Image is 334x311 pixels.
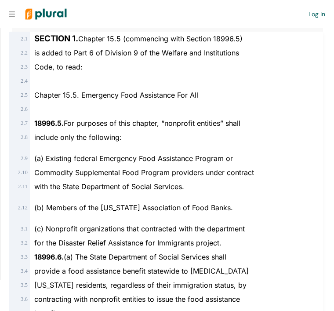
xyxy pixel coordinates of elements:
strong: SECTION 1. [34,33,78,44]
span: 2 . 7 [21,120,28,126]
span: Code, to read: [34,62,83,71]
span: For purposes of this chapter, “nonprofit entities” shall [34,119,240,128]
span: 2 . 8 [21,134,28,140]
span: (b) Members of the [US_STATE] Association of Food Banks. [34,203,233,212]
span: Chapter 15.5 (commencing with Section 18996.5) [34,34,243,43]
span: 2 . 1 [21,36,28,42]
span: (c) Nonprofit organizations that contracted with the department [34,224,245,233]
span: Commodity Supplemental Food Program providers under contract [34,168,254,177]
span: with the State Department of Social Services. [34,182,184,191]
span: 3 . 4 [21,268,28,274]
span: (a) The State Department of Social Services shall [34,252,226,261]
span: Chapter 15.5. Emergency Food Assistance For All [34,91,198,99]
span: 2 . 11 [18,183,28,190]
span: 2 . 5 [21,92,28,98]
strong: 18996.6. [34,252,64,261]
span: 2 . 3 [21,64,28,70]
span: 2 . 9 [21,155,28,161]
a: Log In [309,10,325,18]
span: for the Disaster Relief Assistance for Immigrants project. [34,238,221,247]
span: 2 . 12 [18,205,28,211]
span: include only the following: [34,133,122,142]
span: 2 . 10 [18,169,28,176]
span: 3 . 1 [21,226,28,232]
span: 3 . 3 [21,254,28,260]
img: Logo for Plural [18,0,73,28]
span: [US_STATE] residents, regardless of their immigration status, by [34,281,247,289]
span: 3 . 2 [21,240,28,246]
span: 2 . 4 [21,78,28,84]
span: 2 . 2 [21,50,28,56]
span: 3 . 5 [21,282,28,288]
span: 3 . 6 [21,296,28,302]
span: provide a food assistance benefit statewide to [MEDICAL_DATA] [34,267,249,275]
strong: 18996.5. [34,119,64,128]
span: is added to Part 6 of Division 9 of the Welfare and Institutions [34,48,239,57]
span: (a) Existing federal Emergency Food Assistance Program or [34,154,233,163]
span: 2 . 6 [21,106,28,112]
span: contracting with nonprofit entities to issue the food assistance [34,295,240,304]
